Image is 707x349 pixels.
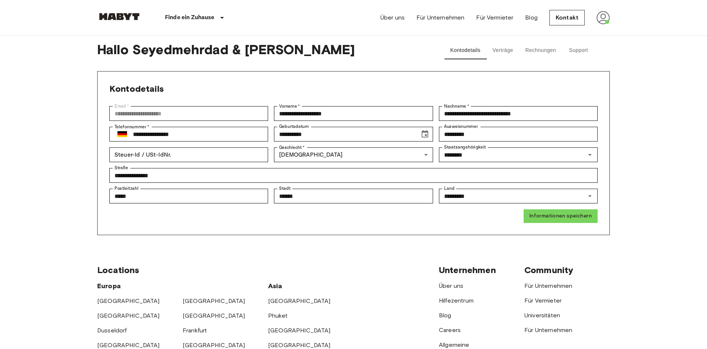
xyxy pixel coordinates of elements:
[268,342,331,349] a: [GEOGRAPHIC_DATA]
[279,123,309,130] label: Geburtsdatum
[115,185,138,192] label: Postleitzahl
[109,106,268,121] div: Email
[97,42,424,59] span: Hallo Seyedmehrdad & [PERSON_NAME]
[183,342,245,349] a: [GEOGRAPHIC_DATA]
[439,282,463,289] a: Über uns
[524,282,572,289] a: Für Unternehmen
[585,191,595,201] button: Open
[524,297,562,304] a: Für Vermieter
[183,312,245,319] a: [GEOGRAPHIC_DATA]
[444,144,486,150] label: Staatsangehörigkeit
[279,144,305,151] label: Geschlecht
[444,123,478,130] label: Ausweisnummer
[274,189,433,203] div: Stadt
[486,42,520,59] button: Verträge
[562,42,595,59] button: Support
[524,265,573,275] span: Community
[268,282,282,290] span: Asia
[279,185,291,192] label: Stadt
[439,106,598,121] div: Nachname
[97,327,127,334] a: Dusseldorf
[268,312,288,319] a: Phuket
[380,13,405,22] a: Über uns
[183,297,245,304] a: [GEOGRAPHIC_DATA]
[109,147,268,162] div: Steuer-Id / USt-IdNr.
[444,185,454,192] label: Land
[416,13,464,22] a: Für Unternehmen
[439,265,496,275] span: Unternehmen
[268,327,331,334] a: [GEOGRAPHIC_DATA]
[279,103,300,109] label: Vorname
[109,189,268,203] div: Postleitzahl
[439,297,474,304] a: Hilfezentrum
[524,312,560,319] a: Universitäten
[97,13,141,20] img: Habyt
[585,150,595,160] button: Open
[476,13,513,22] a: Für Vermieter
[524,327,572,334] a: Für Unternehmen
[274,147,433,162] div: [DEMOGRAPHIC_DATA]
[117,131,127,137] img: Germany
[418,127,432,142] button: Choose date, selected date is May 14, 1988
[115,165,128,171] label: Straße
[268,297,331,304] a: [GEOGRAPHIC_DATA]
[115,123,149,130] label: Telefonnummer
[115,126,130,142] button: Select country
[165,13,215,22] p: Finde ein Zuhause
[97,312,160,319] a: [GEOGRAPHIC_DATA]
[97,297,160,304] a: [GEOGRAPHIC_DATA]
[109,83,164,94] span: Kontodetails
[520,42,562,59] button: Rechnungen
[444,42,486,59] button: Kontodetails
[524,209,598,223] button: Informationen speichern
[439,127,598,142] div: Ausweisnummer
[597,11,610,24] img: avatar
[444,103,469,109] label: Nachname
[439,312,451,319] a: Blog
[183,327,207,334] a: Frankfurt
[97,282,121,290] span: Europa
[439,327,461,334] a: Careers
[525,13,538,22] a: Blog
[109,168,598,183] div: Straße
[549,10,585,25] a: Kontakt
[97,265,139,275] span: Locations
[97,342,160,349] a: [GEOGRAPHIC_DATA]
[274,106,433,121] div: Vorname
[115,103,129,109] label: Email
